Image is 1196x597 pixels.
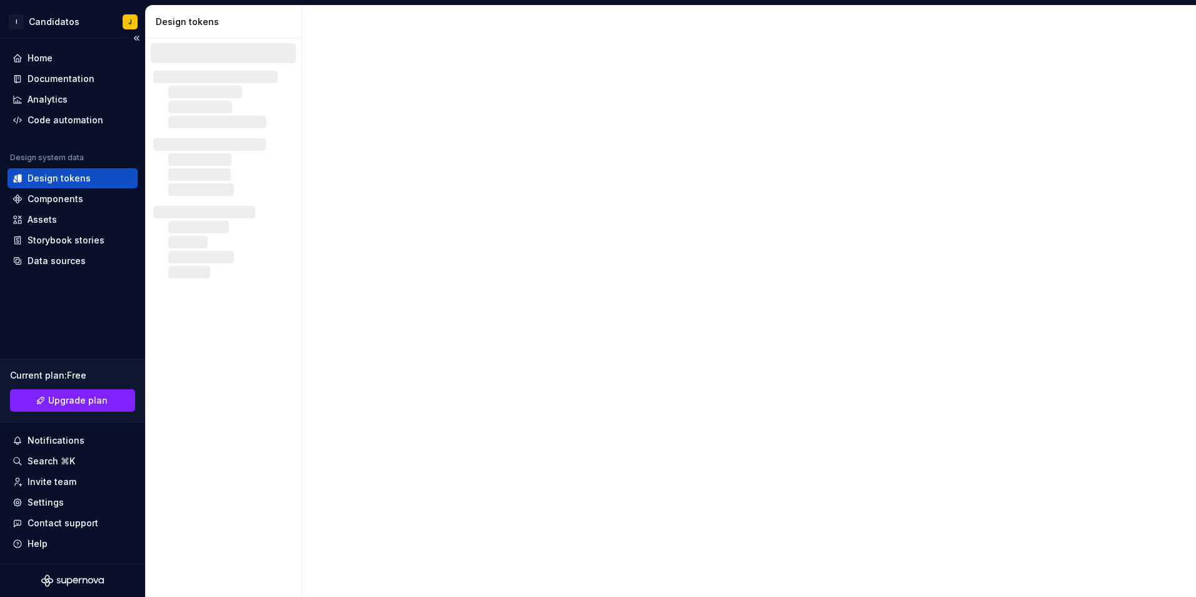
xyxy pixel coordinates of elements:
[9,14,24,29] div: I
[29,16,79,28] div: Candidatos
[28,234,104,247] div: Storybook stories
[8,431,138,451] button: Notifications
[8,69,138,89] a: Documentation
[28,434,84,447] div: Notifications
[156,16,296,28] div: Design tokens
[28,255,86,267] div: Data sources
[8,513,138,533] button: Contact support
[28,496,64,509] div: Settings
[28,73,94,85] div: Documentation
[10,153,84,163] div: Design system data
[10,369,135,382] div: Current plan : Free
[8,534,138,554] button: Help
[8,492,138,513] a: Settings
[8,451,138,471] button: Search ⌘K
[128,29,145,47] button: Collapse sidebar
[8,48,138,68] a: Home
[48,394,108,407] span: Upgrade plan
[3,8,143,35] button: ICandidatosJ
[28,476,76,488] div: Invite team
[28,52,53,64] div: Home
[8,189,138,209] a: Components
[41,574,104,587] svg: Supernova Logo
[28,517,98,529] div: Contact support
[8,230,138,250] a: Storybook stories
[8,110,138,130] a: Code automation
[28,172,91,185] div: Design tokens
[8,210,138,230] a: Assets
[10,389,135,412] button: Upgrade plan
[8,168,138,188] a: Design tokens
[8,251,138,271] a: Data sources
[28,538,48,550] div: Help
[28,93,68,106] div: Analytics
[28,193,83,205] div: Components
[28,114,103,126] div: Code automation
[28,455,75,467] div: Search ⌘K
[128,17,132,27] div: J
[28,213,57,226] div: Assets
[8,89,138,110] a: Analytics
[8,472,138,492] a: Invite team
